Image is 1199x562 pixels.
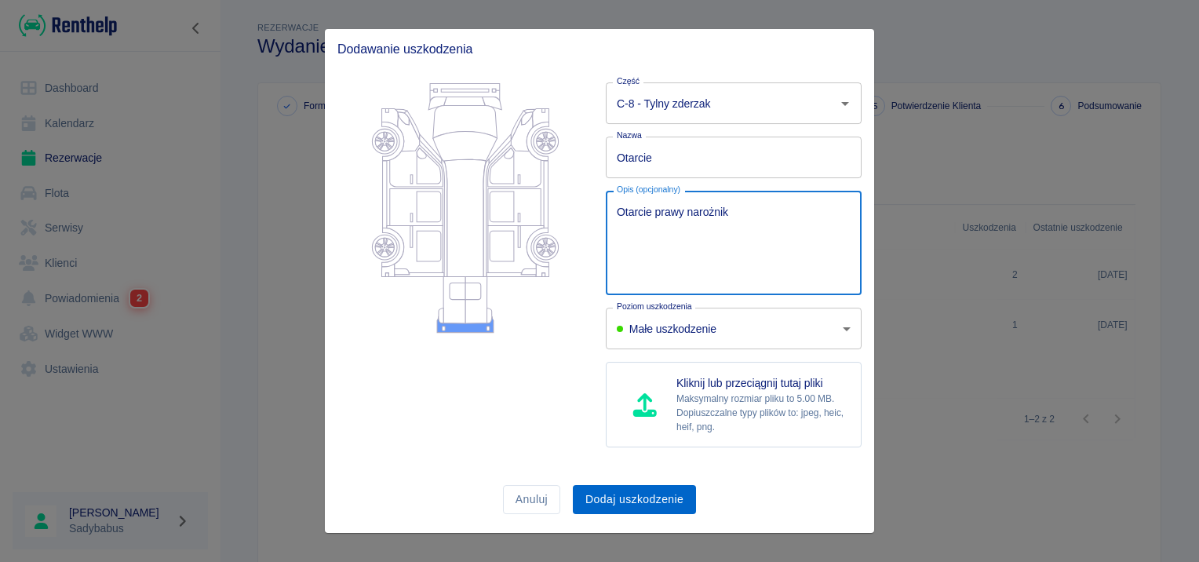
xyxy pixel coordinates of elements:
[617,204,851,283] textarea: Otarcie prawy narożnik
[834,93,856,115] button: Otwórz
[676,392,848,406] p: Maksymalny rozmiar pliku to 5.00 MB.
[617,75,640,87] label: Część
[503,485,560,514] button: Anuluj
[617,321,836,337] div: Małe uszkodzenie
[617,130,642,141] label: Nazwa
[676,375,848,392] p: Kliknij lub przeciągnij tutaj pliki
[573,485,696,514] button: Dodaj uszkodzenie
[676,406,848,434] p: Dopiuszczalne typy plików to: jpeg, heic, heif, png.
[617,184,680,195] label: Opis (opcjonalny)
[337,42,862,57] span: Dodawanie uszkodzenia
[617,301,692,312] label: Poziom uszkodzenia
